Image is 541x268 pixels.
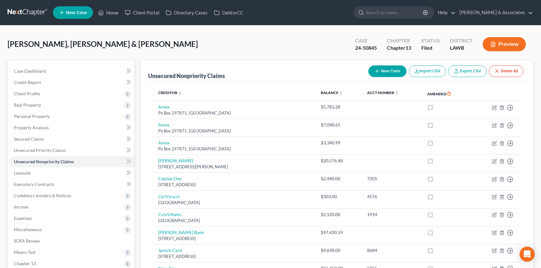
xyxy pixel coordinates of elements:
span: Unsecured Priority Claims [14,148,66,153]
div: 4576 [367,193,417,200]
div: LAWB [450,44,473,52]
span: Miscellaneous [14,227,42,232]
div: $5,783.28 [321,104,357,110]
div: [STREET_ADDRESS] [158,182,311,188]
div: $20,576.48 [321,158,357,164]
div: $2,440.00 [321,176,357,182]
a: Help [435,7,456,18]
a: Amex [158,122,170,127]
div: $303.00 [321,193,357,200]
a: Property Analysis [9,122,134,133]
span: Codebtors Insiders & Notices [14,193,71,198]
span: Secured Claims [14,136,44,142]
span: Lawsuits [14,170,31,176]
a: Credit Report [9,77,134,88]
span: Income [14,204,28,209]
div: Chapter [387,37,411,44]
span: Real Property [14,102,41,108]
button: Delete All [489,65,523,77]
a: Creditor unfold_more [158,90,182,95]
div: $97,430.59 [321,229,357,236]
div: Unsecured Nonpriority Claims [148,72,225,80]
div: 1914 [367,211,417,218]
a: Amex [158,140,170,145]
i: unfold_more [395,91,399,95]
a: DebtorCC [211,7,246,18]
i: unfold_more [339,91,343,95]
div: [GEOGRAPHIC_DATA] [158,218,311,224]
span: New Case [66,10,87,15]
a: Client Portal [122,7,163,18]
div: Po Box 297871, [GEOGRAPHIC_DATA] [158,110,311,116]
span: Client Profile [14,91,40,96]
span: Executory Contracts [14,181,54,187]
span: Means Test [14,249,36,255]
div: 24-50845 [355,44,377,52]
span: Credit Report [14,80,41,85]
span: Property Analysis [14,125,49,130]
span: [PERSON_NAME], [PERSON_NAME] & [PERSON_NAME] [8,39,198,48]
div: Open Intercom Messenger [520,247,535,262]
a: [PERSON_NAME] [158,158,193,163]
div: [GEOGRAPHIC_DATA] [158,200,311,206]
div: $2,120.00 [321,211,357,218]
a: SOFA Review [9,235,134,247]
div: $7,048.65 [321,122,357,128]
a: Export CSV [448,65,486,77]
a: Amex [158,104,170,109]
div: [STREET_ADDRESS] [158,254,311,260]
span: 13 [406,45,411,51]
div: Case [355,37,377,44]
span: Expenses [14,215,32,221]
div: Po Box 297871, [GEOGRAPHIC_DATA] [158,128,311,134]
a: Executory Contracts [9,179,134,190]
div: District [450,37,473,44]
input: Search by name... [366,7,424,18]
div: 7205 [367,176,417,182]
a: Cb/Vicscrt [158,194,180,199]
button: Preview [483,37,526,51]
span: Unsecured Nonpriority Claims [14,159,74,164]
div: Chapter [387,44,411,52]
a: Secured Claims [9,133,134,145]
button: New Claim [368,65,406,77]
div: Status [421,37,440,44]
a: Acct Number unfold_more [367,90,399,95]
th: Amended [422,87,472,101]
a: Home [95,7,122,18]
a: Lawsuits [9,167,134,179]
a: Unsecured Nonpriority Claims [9,156,134,167]
button: Import CSV [409,65,446,77]
div: $9,698.00 [321,247,357,254]
span: Case Dashboard [14,68,46,74]
span: Personal Property [14,114,50,119]
div: Filed [421,44,440,52]
i: unfold_more [178,91,182,95]
a: Unsecured Priority Claims [9,145,134,156]
a: Capital One [158,176,181,181]
a: Balance unfold_more [321,90,343,95]
a: [PERSON_NAME] Bank [158,230,204,235]
div: [STREET_ADDRESS] [158,236,311,242]
a: Directory Cases [163,7,211,18]
a: [PERSON_NAME] & Associates [456,7,533,18]
div: $3,340.99 [321,140,357,146]
a: Case Dashboard [9,65,134,77]
div: 8684 [367,247,417,254]
a: Jpmcb Card [158,248,182,253]
a: Ccb/Ultamc [158,212,182,217]
div: Po Box 297871, [GEOGRAPHIC_DATA] [158,146,311,152]
span: SOFA Review [14,238,40,243]
div: [STREET_ADDRESS][PERSON_NAME] [158,164,311,170]
span: Chapter 13 [14,261,36,266]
